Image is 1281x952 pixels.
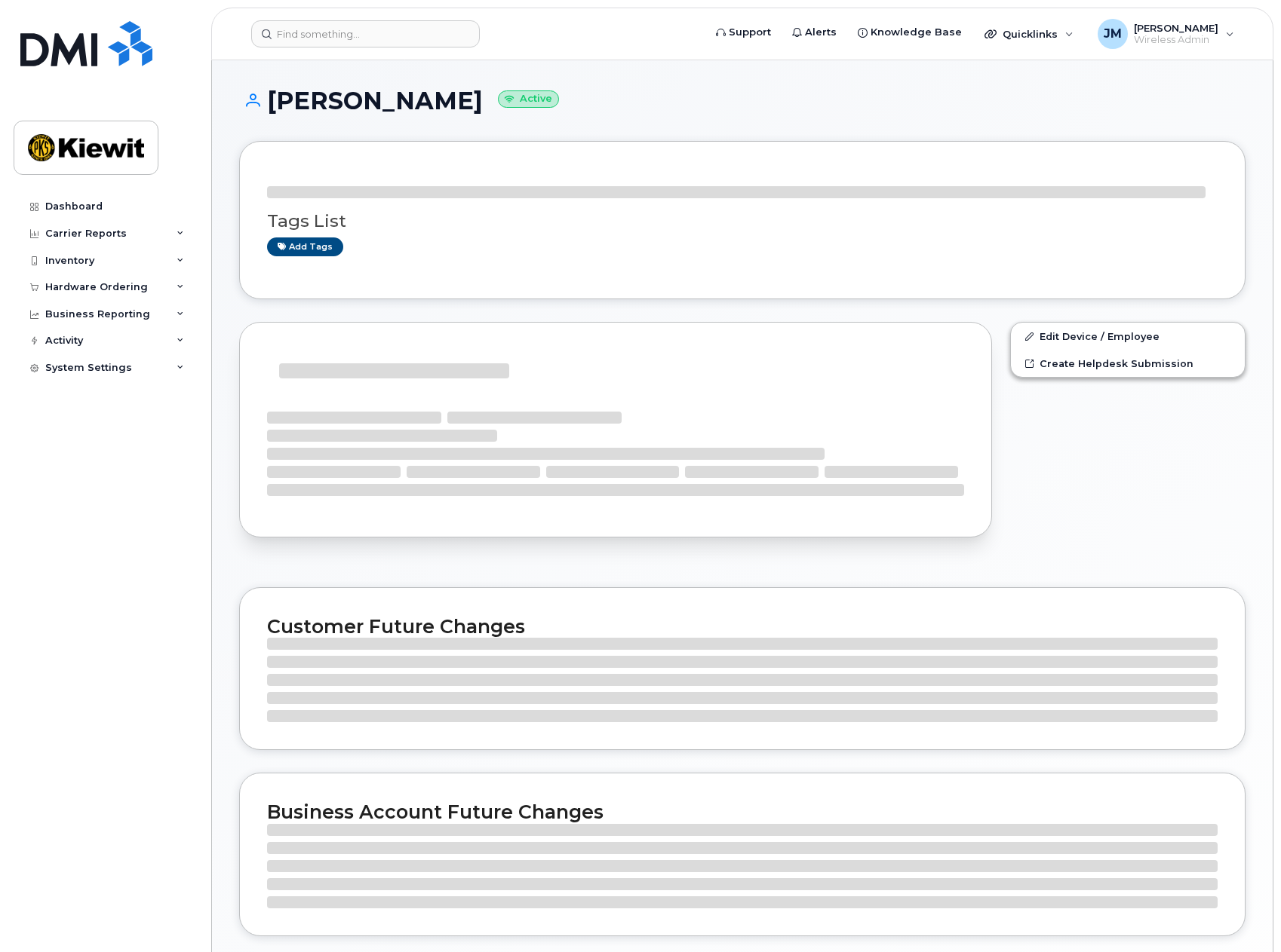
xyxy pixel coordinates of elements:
small: Active [498,90,559,108]
h3: Tags List [267,212,1218,231]
a: Add tags [267,237,343,256]
a: Edit Device / Employee [1011,323,1245,350]
a: Create Helpdesk Submission [1011,350,1245,377]
h1: [PERSON_NAME] [239,87,1246,114]
h2: Business Account Future Changes [267,800,1218,823]
h2: Customer Future Changes [267,615,1218,638]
